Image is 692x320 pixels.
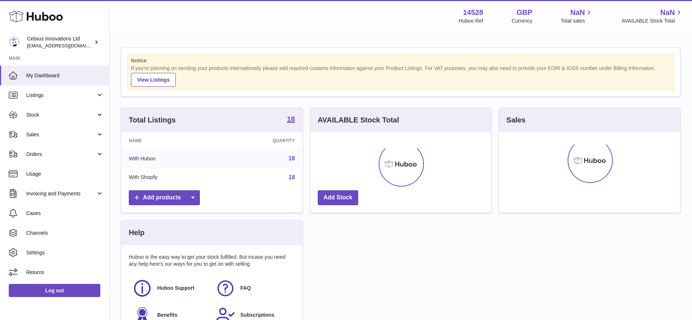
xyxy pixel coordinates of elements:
[9,37,20,48] img: internalAdmin-14528@internal.huboo.com
[459,17,483,24] div: Huboo Ref
[216,278,291,298] a: FAQ
[9,284,100,297] a: Log out
[287,116,295,123] strong: 18
[289,155,295,161] a: 18
[27,43,107,48] span: [EMAIL_ADDRESS][DOMAIN_NAME]
[26,230,104,237] span: Channels
[131,73,176,87] a: View Listings
[318,115,399,125] h3: AVAILABLE Stock Total
[240,285,251,292] span: FAQ
[289,174,295,180] a: 18
[27,35,93,49] div: Celsius Innovations Ltd
[561,8,593,24] a: NaN Total sales
[129,228,144,238] h3: Help
[660,8,675,17] span: NaN
[26,210,104,217] span: Cases
[26,269,104,276] span: Returns
[131,65,670,87] div: If you're planning on sending your products internationally please add required customs informati...
[121,132,219,149] th: Name
[26,249,104,256] span: Settings
[157,312,177,319] span: Benefits
[129,254,295,268] p: Huboo is the easy way to get your stock fulfilled. But incase you need any help here's our ways f...
[26,151,96,158] span: Orders
[129,190,200,205] a: Add products
[622,8,683,24] a: NaN AVAILABLE Stock Total
[512,17,533,24] div: Currency
[561,17,593,24] span: Total sales
[219,132,302,149] th: Quantity
[570,8,585,17] span: NaN
[131,57,670,64] strong: Notice
[26,190,96,197] span: Invoicing and Payments
[463,8,483,17] strong: 14528
[26,131,96,138] span: Sales
[318,190,358,205] a: Add Stock
[121,149,219,168] td: With Huboo
[121,168,219,187] td: With Shopify
[26,92,96,99] span: Listings
[622,17,683,24] span: AVAILABLE Stock Total
[26,72,104,79] span: My Dashboard
[157,285,194,292] span: Huboo Support
[26,171,104,177] span: Usage
[287,116,295,124] a: 18
[129,115,176,125] h3: Total Listings
[517,8,532,17] strong: GBP
[240,312,274,319] span: Subscriptions
[26,112,96,118] span: Stock
[132,278,208,298] a: Huboo Support
[506,115,525,125] h3: Sales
